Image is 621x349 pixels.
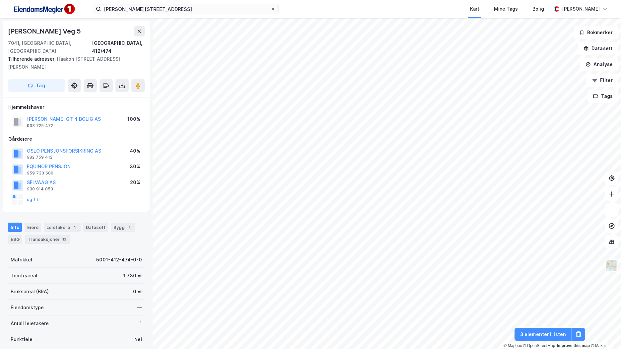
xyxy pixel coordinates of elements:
[130,163,140,171] div: 30%
[8,135,144,143] div: Gårdeiere
[515,328,572,341] button: 3 elementer i listen
[130,147,140,155] div: 40%
[27,155,52,160] div: 982 759 412
[71,224,78,231] div: 1
[101,4,270,14] input: Søk på adresse, matrikkel, gårdeiere, leietakere eller personer
[25,235,70,244] div: Transaksjoner
[11,335,33,343] div: Punktleie
[8,223,22,232] div: Info
[11,256,32,264] div: Matrikkel
[8,39,92,55] div: 7041, [GEOGRAPHIC_DATA], [GEOGRAPHIC_DATA]
[11,288,49,296] div: Bruksareal (BRA)
[134,335,142,343] div: Nei
[532,5,544,13] div: Bolig
[126,224,133,231] div: 1
[578,42,618,55] button: Datasett
[8,55,139,71] div: Haakon [STREET_ADDRESS][PERSON_NAME]
[562,5,600,13] div: [PERSON_NAME]
[61,236,68,243] div: 13
[588,317,621,349] div: Kontrollprogram for chat
[27,186,53,192] div: 930 914 053
[137,304,142,312] div: —
[11,304,44,312] div: Eiendomstype
[587,90,618,103] button: Tags
[8,26,82,36] div: [PERSON_NAME] Veg 5
[470,5,479,13] div: Kart
[8,103,144,111] div: Hjemmelshaver
[8,56,57,62] span: Tilhørende adresser:
[8,79,65,92] button: Tag
[123,272,142,280] div: 1 730 ㎡
[92,39,145,55] div: [GEOGRAPHIC_DATA], 412/474
[11,319,49,327] div: Antall leietakere
[44,223,81,232] div: Leietakere
[140,319,142,327] div: 1
[27,123,53,128] div: 933 725 472
[580,58,618,71] button: Analyse
[11,272,37,280] div: Tomteareal
[25,223,41,232] div: Eiere
[11,2,77,17] img: F4PB6Px+NJ5v8B7XTbfpPpyloAAAAASUVORK5CYII=
[557,343,590,348] a: Improve this map
[574,26,618,39] button: Bokmerker
[504,343,522,348] a: Mapbox
[127,115,140,123] div: 100%
[8,235,22,244] div: ESG
[130,178,140,186] div: 20%
[96,256,142,264] div: 5001-412-474-0-0
[586,74,618,87] button: Filter
[27,171,53,176] div: 959 733 600
[523,343,555,348] a: OpenStreetMap
[605,259,618,272] img: Z
[111,223,135,232] div: Bygg
[133,288,142,296] div: 0 ㎡
[83,223,108,232] div: Datasett
[494,5,518,13] div: Mine Tags
[588,317,621,349] iframe: Chat Widget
